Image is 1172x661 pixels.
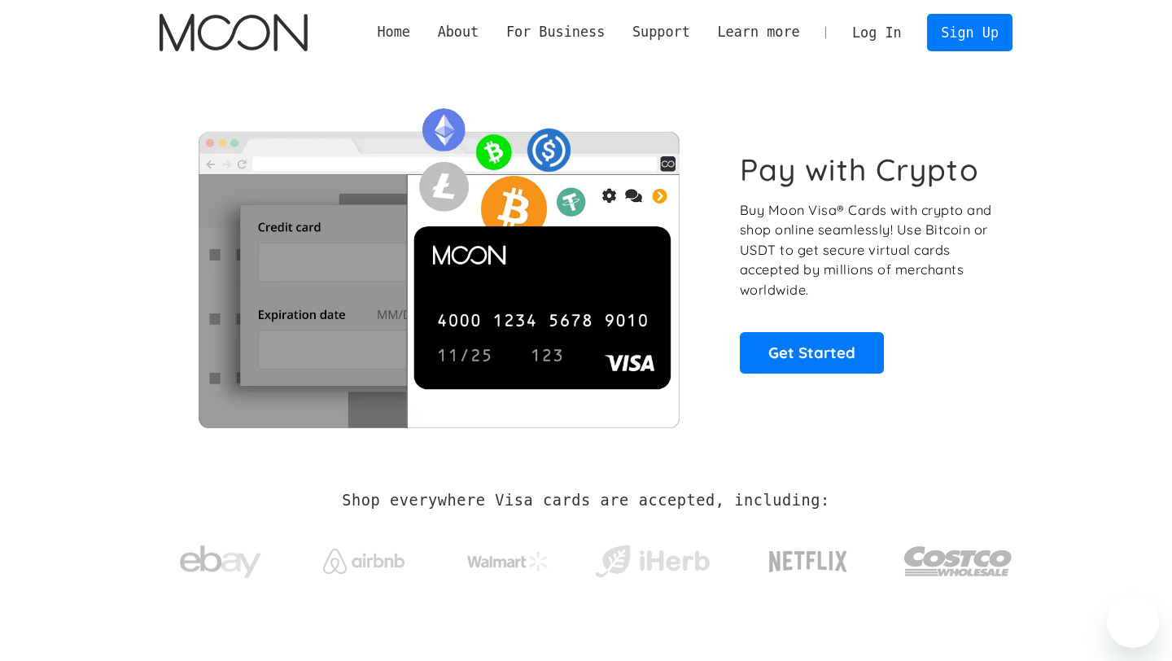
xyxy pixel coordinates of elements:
[438,22,479,42] div: About
[903,531,1012,592] img: Costco
[160,97,717,427] img: Moon Cards let you spend your crypto anywhere Visa is accepted.
[736,525,881,590] a: Netflix
[364,22,424,42] a: Home
[467,552,549,571] img: Walmart
[704,22,814,42] div: Learn more
[160,14,307,51] img: Moon Logo
[838,15,915,50] a: Log In
[492,22,619,42] div: For Business
[424,22,492,42] div: About
[592,541,713,583] img: iHerb
[323,549,405,574] img: Airbnb
[740,200,995,300] p: Buy Moon Visa® Cards with crypto and shop online seamlessly! Use Bitcoin or USDT to get secure vi...
[160,520,281,596] a: ebay
[592,524,713,591] a: iHerb
[342,492,829,510] h2: Shop everywhere Visa cards are accepted, including:
[180,536,261,588] img: ebay
[767,541,849,582] img: Netflix
[448,536,569,580] a: Walmart
[506,22,605,42] div: For Business
[304,532,425,582] a: Airbnb
[717,22,799,42] div: Learn more
[1107,596,1159,648] iframe: Button to launch messaging window
[740,332,884,373] a: Get Started
[160,14,307,51] a: home
[632,22,690,42] div: Support
[740,151,979,188] h1: Pay with Crypto
[927,14,1012,50] a: Sign Up
[903,514,1012,600] a: Costco
[619,22,703,42] div: Support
